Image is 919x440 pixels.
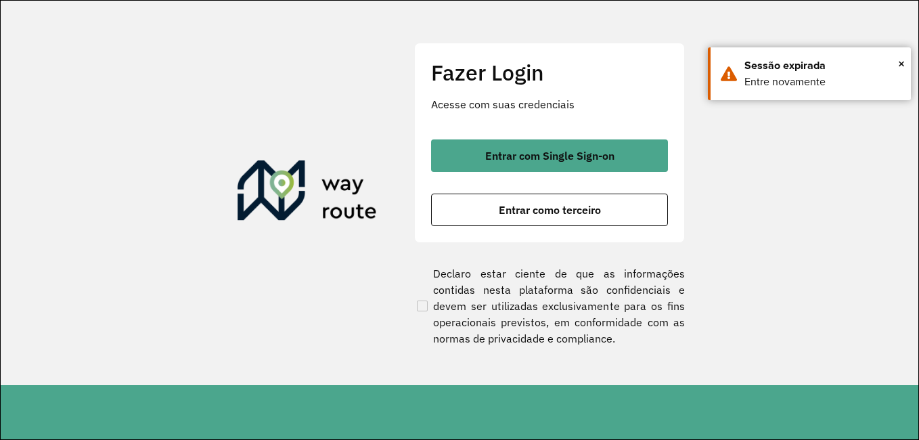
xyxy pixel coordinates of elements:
[499,204,601,215] span: Entrar como terceiro
[238,160,377,225] img: Roteirizador AmbevTech
[485,150,614,161] span: Entrar com Single Sign-on
[431,194,668,226] button: button
[744,58,901,74] div: Sessão expirada
[431,60,668,85] h2: Fazer Login
[898,53,905,74] button: Close
[431,96,668,112] p: Acesse com suas credenciais
[431,139,668,172] button: button
[744,74,901,90] div: Entre novamente
[898,53,905,74] span: ×
[414,265,685,347] label: Declaro estar ciente de que as informações contidas nesta plataforma são confidenciais e devem se...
